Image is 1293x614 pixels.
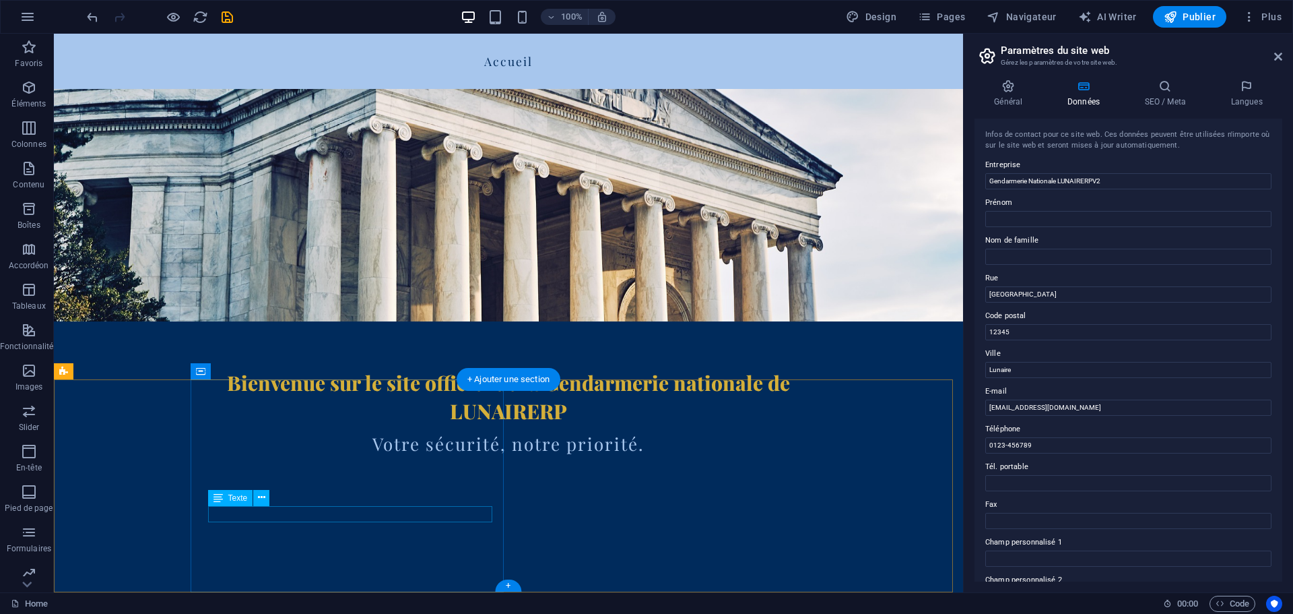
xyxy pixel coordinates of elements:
h4: SEO / Meta [1125,80,1211,108]
span: 00 00 [1177,596,1198,612]
p: En-tête [16,462,42,473]
p: Colonnes [11,139,46,150]
h6: 100% [561,9,583,25]
p: Tableaux [12,301,46,311]
button: save [219,9,235,25]
span: : [1187,598,1189,609]
label: Nom de famille [985,233,1271,249]
button: Code [1209,596,1255,612]
h4: Données [1048,80,1125,108]
span: Texte [228,494,248,502]
button: Pages [913,6,970,28]
button: Publier [1153,6,1226,28]
label: E-mail [985,383,1271,400]
label: Code postal [985,308,1271,324]
button: Usercentrics [1266,596,1282,612]
div: + Ajouter une section [457,368,560,391]
p: Pied de page [5,503,53,514]
span: Pages [918,10,965,24]
p: Éléments [11,98,46,109]
i: Annuler : Supprimer les éléments (Ctrl+Z) [85,9,100,25]
button: Navigateur [981,6,1061,28]
span: Publier [1164,10,1216,24]
p: Contenu [13,179,44,190]
label: Entreprise [985,157,1271,173]
p: Slider [19,422,40,433]
label: Ville [985,346,1271,362]
button: undo [84,9,100,25]
i: Lors du redimensionnement, ajuster automatiquement le niveau de zoom en fonction de l'appareil sé... [596,11,608,23]
button: 100% [541,9,589,25]
i: Enregistrer (Ctrl+S) [220,9,235,25]
h4: Général [974,80,1048,108]
p: Boîtes [18,220,40,231]
p: Accordéon [9,260,48,271]
span: Code [1216,596,1249,612]
h6: Durée de la session [1163,596,1199,612]
p: Favoris [15,58,42,69]
a: Cliquez pour annuler la sélection. Double-cliquez pour ouvrir Pages. [11,596,48,612]
span: Design [846,10,896,24]
span: AI Writer [1078,10,1137,24]
p: Images [15,381,43,392]
button: reload [192,9,208,25]
div: Infos de contact pour ce site web. Ces données peuvent être utilisées n'importe où sur le site we... [985,129,1271,152]
button: AI Writer [1073,6,1142,28]
span: Navigateur [987,10,1056,24]
button: Design [840,6,902,28]
h3: Gérez les paramètres de votre site web. [1001,57,1255,69]
label: Tél. portable [985,459,1271,475]
label: Prénom [985,195,1271,211]
div: + [495,580,521,592]
label: Champ personnalisé 2 [985,572,1271,588]
div: Design (Ctrl+Alt+Y) [840,6,902,28]
h2: Paramètres du site web [1001,44,1282,57]
span: Plus [1242,10,1282,24]
h4: Langues [1211,80,1282,108]
label: Fax [985,497,1271,513]
p: Formulaires [7,543,51,554]
button: Plus [1237,6,1287,28]
label: Rue [985,270,1271,286]
label: Champ personnalisé 1 [985,534,1271,551]
label: Téléphone [985,421,1271,437]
